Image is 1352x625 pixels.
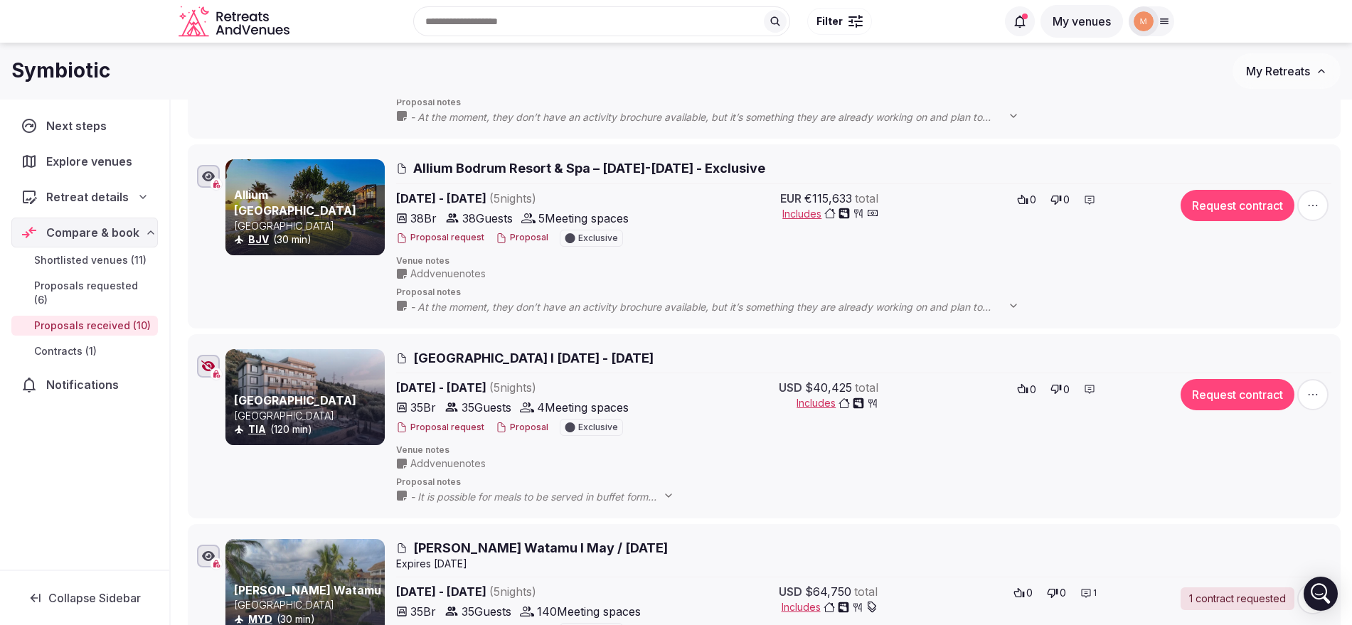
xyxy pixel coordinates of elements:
span: Proposal notes [396,476,1331,488]
span: 35 Guests [462,399,511,416]
span: ( 5 night s ) [489,584,536,599]
span: Proposals requested (6) [34,279,152,307]
button: Collapse Sidebar [11,582,158,614]
button: Proposal request [396,232,484,244]
div: (30 min) [234,233,382,247]
div: Expire s [DATE] [396,557,1331,571]
span: 4 Meeting spaces [537,399,629,416]
span: Shortlisted venues (11) [34,253,147,267]
a: MYD [248,613,272,625]
span: [DATE] - [DATE] [396,190,646,207]
a: Proposals requested (6) [11,276,158,310]
span: Proposal notes [396,97,1331,109]
a: BJV [248,233,269,245]
a: [GEOGRAPHIC_DATA] [234,393,356,407]
button: Proposal [496,422,548,434]
a: Explore venues [11,146,158,176]
span: USD [779,583,802,600]
span: $64,750 [805,583,851,600]
a: Next steps [11,111,158,141]
a: Notifications [11,370,158,400]
span: 35 Guests [462,603,511,620]
button: My venues [1040,5,1123,38]
span: 0 [1026,586,1033,600]
a: My venues [1040,14,1123,28]
span: Next steps [46,117,112,134]
span: Venue notes [396,255,1331,267]
span: 140 Meeting spaces [537,603,641,620]
span: $40,425 [805,379,852,396]
div: (120 min) [234,422,382,437]
span: €115,633 [804,190,852,207]
a: [PERSON_NAME] Watamu [234,583,381,597]
p: [GEOGRAPHIC_DATA] [234,409,382,423]
span: [GEOGRAPHIC_DATA] I [DATE] - [DATE] [413,349,654,367]
span: - It is possible for meals to be served in buffet format. - Drinks are not included. [410,490,688,504]
p: [GEOGRAPHIC_DATA] [234,219,382,233]
button: 0 [1046,190,1074,210]
a: 1 contract requested [1181,587,1294,610]
span: 35 Br [410,399,436,416]
button: 0 [1013,379,1040,399]
span: Venue notes [396,444,1331,456]
span: - At the moment, they don’t have an activity brochure available, but it’s something they are alre... [410,300,1033,314]
span: Explore venues [46,153,138,170]
span: Allium Bodrum Resort & Spa – [DATE]-[DATE] - Exclusive [413,159,765,177]
button: Proposal request [396,422,484,434]
span: Exclusive [578,423,618,432]
span: total [855,379,878,396]
span: 38 Br [410,210,437,227]
h1: Symbiotic [11,57,110,85]
span: Contracts (1) [34,344,97,358]
span: 1 [1093,587,1097,599]
div: Open Intercom Messenger [1304,577,1338,611]
span: total [855,190,878,207]
a: Allium [GEOGRAPHIC_DATA] [234,188,356,218]
span: Add venue notes [410,267,486,281]
span: 35 Br [410,603,436,620]
a: Shortlisted venues (11) [11,250,158,270]
button: 0 [1009,583,1037,603]
span: 0 [1030,383,1036,397]
span: ( 5 night s ) [489,191,536,205]
span: 0 [1030,193,1036,207]
span: My Retreats [1246,64,1310,78]
p: [GEOGRAPHIC_DATA] [234,598,382,612]
button: Filter [807,8,872,35]
button: Request contract [1181,379,1294,410]
span: Retreat details [46,188,129,205]
a: Contracts (1) [11,341,158,361]
span: total [854,583,878,600]
button: Includes [797,396,878,410]
span: [DATE] - [DATE] [396,379,646,396]
span: Exclusive [578,234,618,242]
span: 0 [1063,383,1070,397]
span: [DATE] - [DATE] [396,583,646,600]
button: 0 [1046,379,1074,399]
button: Request contract [1181,190,1294,221]
span: 0 [1060,586,1066,600]
button: 1 [1076,583,1101,603]
button: Includes [782,600,878,614]
button: Proposal [496,232,548,244]
a: Proposals received (10) [11,316,158,336]
span: - At the moment, they don’t have an activity brochure available, but it’s something they are alre... [410,110,1033,124]
button: Includes [782,207,878,221]
span: Notifications [46,376,124,393]
span: Proposals received (10) [34,319,151,333]
span: Filter [816,14,843,28]
button: 0 [1043,583,1070,603]
button: My Retreats [1233,53,1341,89]
span: EUR [780,190,802,207]
span: 0 [1063,193,1070,207]
span: Proposal notes [396,287,1331,299]
button: 0 [1013,190,1040,210]
svg: Retreats and Venues company logo [179,6,292,38]
a: Visit the homepage [179,6,292,38]
a: TIA [248,423,266,435]
span: USD [779,379,802,396]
